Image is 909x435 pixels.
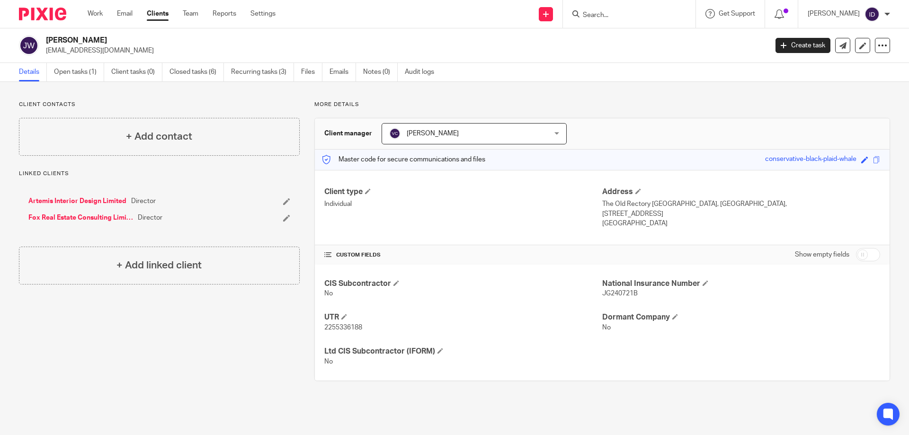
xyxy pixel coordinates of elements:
[719,10,755,17] span: Get Support
[602,290,638,297] span: JG240721B
[46,36,618,45] h2: [PERSON_NAME]
[602,279,880,289] h4: National Insurance Number
[324,290,333,297] span: No
[117,9,133,18] a: Email
[363,63,398,81] a: Notes (0)
[88,9,103,18] a: Work
[19,101,300,108] p: Client contacts
[324,358,333,365] span: No
[126,129,192,144] h4: + Add contact
[19,8,66,20] img: Pixie
[795,250,849,259] label: Show empty fields
[231,63,294,81] a: Recurring tasks (3)
[389,128,401,139] img: svg%3E
[322,155,485,164] p: Master code for secure communications and files
[111,63,162,81] a: Client tasks (0)
[602,187,880,197] h4: Address
[602,209,880,219] p: [STREET_ADDRESS]
[324,312,602,322] h4: UTR
[324,279,602,289] h4: CIS Subcontractor
[330,63,356,81] a: Emails
[765,154,856,165] div: conservative-black-plaid-whale
[19,36,39,55] img: svg%3E
[28,196,126,206] a: Artemis Interior Design Limited
[46,46,761,55] p: [EMAIL_ADDRESS][DOMAIN_NAME]
[405,63,441,81] a: Audit logs
[131,196,156,206] span: Director
[301,63,322,81] a: Files
[213,9,236,18] a: Reports
[324,199,602,209] p: Individual
[169,63,224,81] a: Closed tasks (6)
[864,7,880,22] img: svg%3E
[28,213,133,222] a: Fox Real Estate Consulting Limited
[19,170,300,178] p: Linked clients
[808,9,860,18] p: [PERSON_NAME]
[324,251,602,259] h4: CUSTOM FIELDS
[582,11,667,20] input: Search
[54,63,104,81] a: Open tasks (1)
[250,9,276,18] a: Settings
[775,38,830,53] a: Create task
[407,130,459,137] span: [PERSON_NAME]
[183,9,198,18] a: Team
[324,346,602,356] h4: Ltd CIS Subcontractor (IFORM)
[324,324,362,331] span: 2255336188
[147,9,169,18] a: Clients
[602,219,880,228] p: [GEOGRAPHIC_DATA]
[19,63,47,81] a: Details
[324,187,602,197] h4: Client type
[602,312,880,322] h4: Dormant Company
[602,199,880,209] p: The Old Rectory [GEOGRAPHIC_DATA], [GEOGRAPHIC_DATA],
[314,101,890,108] p: More details
[602,324,611,331] span: No
[116,258,202,273] h4: + Add linked client
[324,129,372,138] h3: Client manager
[138,213,162,222] span: Director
